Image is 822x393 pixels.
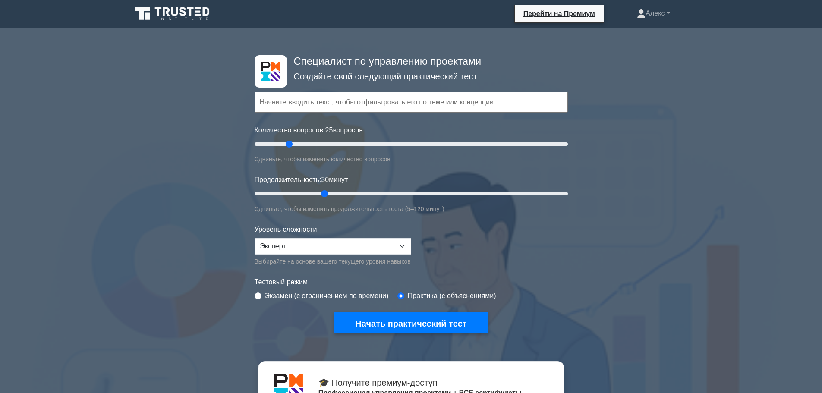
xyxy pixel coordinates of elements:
input: Начните вводить текст, чтобы отфильтровать его по теме или концепции... [255,92,568,113]
font: Специалист по управлению проектами [294,55,482,67]
font: 30 [321,176,329,183]
font: Продолжительность: [255,176,321,183]
font: Экзамен (с ограничением по времени) [265,292,389,299]
font: минут [329,176,348,183]
font: Начать практический тест [355,319,466,328]
font: 25 [325,126,333,134]
font: Практика (с объяснениями) [408,292,496,299]
font: Выбирайте на основе вашего текущего уровня навыков [255,258,411,265]
font: Уровень сложности [255,226,317,233]
font: Сдвиньте, чтобы изменить количество вопросов [255,156,391,163]
font: Перейти на Премиум [523,10,595,17]
font: Тестовый режим [255,278,308,286]
button: Начать практический тест [334,312,487,333]
font: вопросов [333,126,362,134]
font: Сдвиньте, чтобы изменить продолжительность теста (5–120 минут) [255,205,444,212]
a: Алекс [616,5,690,22]
a: Перейти на Премиум [518,8,600,19]
font: Количество вопросов: [255,126,325,134]
font: Алекс [646,9,665,17]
